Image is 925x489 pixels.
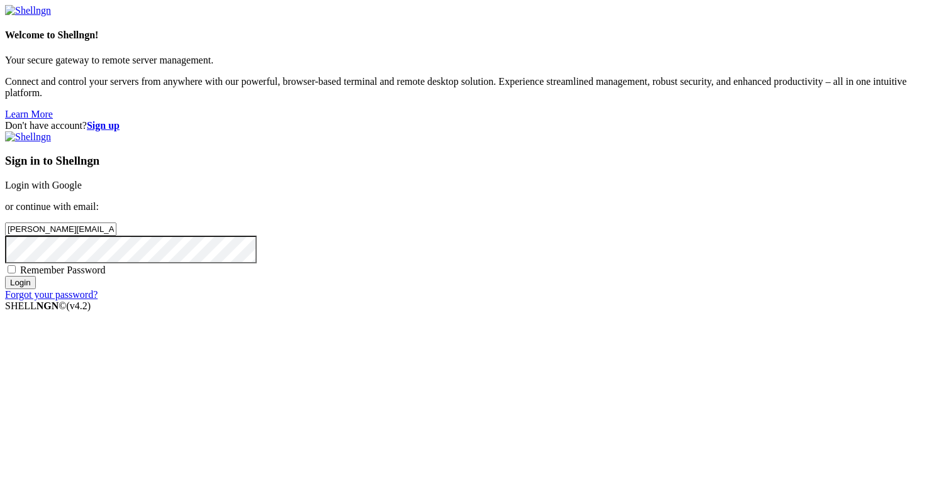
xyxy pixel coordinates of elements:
[5,223,116,236] input: Email address
[36,300,59,311] b: NGN
[20,265,106,275] span: Remember Password
[5,300,91,311] span: SHELL ©
[5,30,920,41] h4: Welcome to Shellngn!
[67,300,91,311] span: 4.2.0
[5,180,82,190] a: Login with Google
[5,131,51,143] img: Shellngn
[5,289,98,300] a: Forgot your password?
[5,5,51,16] img: Shellngn
[5,109,53,119] a: Learn More
[5,154,920,168] h3: Sign in to Shellngn
[5,76,920,99] p: Connect and control your servers from anywhere with our powerful, browser-based terminal and remo...
[8,265,16,273] input: Remember Password
[5,120,920,131] div: Don't have account?
[87,120,120,131] a: Sign up
[5,276,36,289] input: Login
[5,201,920,212] p: or continue with email:
[5,55,920,66] p: Your secure gateway to remote server management.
